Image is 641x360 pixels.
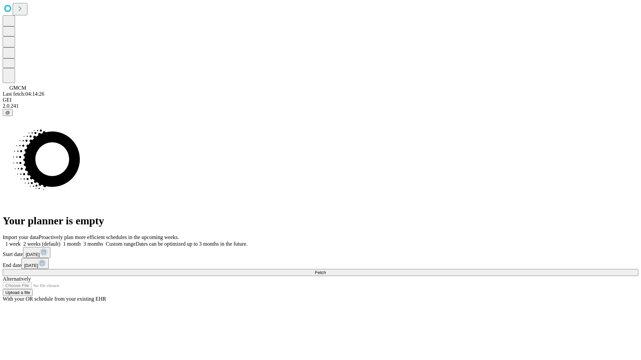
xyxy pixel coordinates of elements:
[3,276,31,282] span: Alternatively
[83,241,103,247] span: 3 months
[3,234,39,240] span: Import your data
[5,241,21,247] span: 1 week
[3,215,638,227] h1: Your planner is empty
[106,241,136,247] span: Custom range
[39,234,179,240] span: Proactively plan more efficient schedules in the upcoming weeks.
[3,269,638,276] button: Fetch
[3,289,33,296] button: Upload a file
[136,241,247,247] span: Dates can be optimized up to 3 months in the future.
[3,258,638,269] div: End date
[24,263,38,268] span: [DATE]
[23,247,50,258] button: [DATE]
[3,97,638,103] div: GEI
[63,241,81,247] span: 1 month
[3,91,44,97] span: Last fetch: 04:14:26
[5,110,10,115] span: @
[23,241,60,247] span: 2 weeks (default)
[26,252,40,257] span: [DATE]
[9,85,26,91] span: GMCM
[21,258,49,269] button: [DATE]
[3,109,13,116] button: @
[315,270,326,275] span: Fetch
[3,296,106,302] span: With your OR schedule from your existing EHR
[3,247,638,258] div: Start date
[3,103,638,109] div: 2.0.241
